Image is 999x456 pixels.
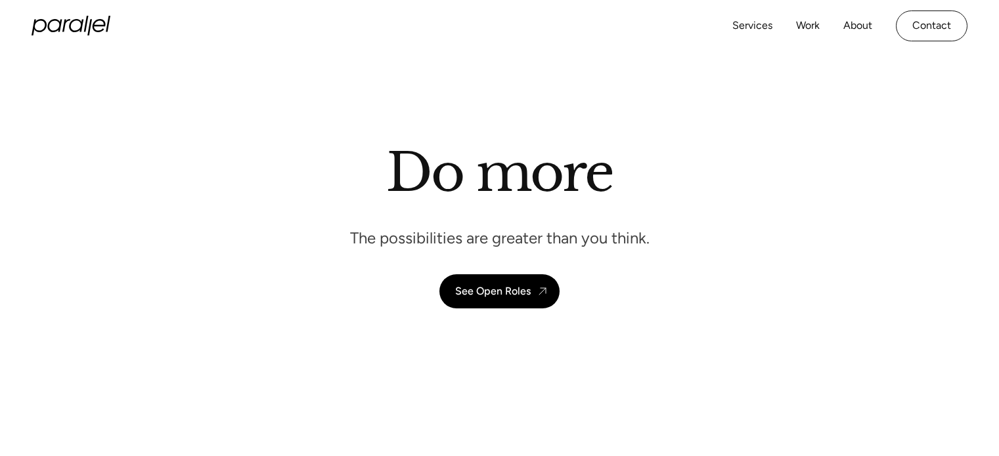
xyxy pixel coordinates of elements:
a: See Open Roles [439,274,560,308]
h1: Do more [386,141,613,204]
p: The possibilities are greater than you think. [350,228,650,248]
a: About [843,16,872,35]
a: Contact [896,10,967,41]
a: Work [796,16,820,35]
div: See Open Roles [455,285,531,297]
a: Services [732,16,772,35]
